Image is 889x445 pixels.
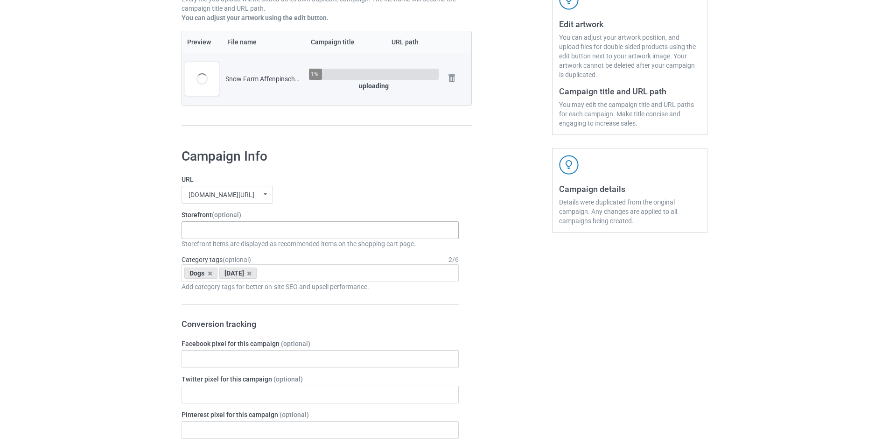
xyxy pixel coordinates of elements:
div: Storefront items are displayed as recommended items on the shopping cart page. [182,239,459,248]
b: You can adjust your artwork using the edit button. [182,14,329,21]
h3: Campaign details [559,184,700,194]
div: Details were duplicated from the original campaign. Any changes are applied to all campaigns bein... [559,198,700,226]
label: Twitter pixel for this campaign [182,374,459,384]
th: File name [222,31,306,53]
div: 2 / 6 [448,255,459,264]
label: Pinterest pixel for this campaign [182,410,459,419]
th: Preview [182,31,222,53]
div: You can adjust your artwork position, and upload files for double-sided products using the edit b... [559,33,700,79]
label: URL [182,175,459,184]
h1: Campaign Info [182,148,459,165]
span: (optional) [223,256,251,263]
span: (optional) [281,340,310,347]
th: URL path [386,31,442,53]
label: Facebook pixel for this campaign [182,339,459,348]
span: (optional) [280,411,309,418]
h3: Edit artwork [559,19,700,29]
div: Dogs [184,268,217,279]
div: [DATE] [219,268,257,279]
span: (optional) [273,375,303,383]
div: Snow Farm Affenpinscher.png [225,74,302,84]
div: You may edit the campaign title and URL paths for each campaign. Make title concise and engaging ... [559,100,700,128]
h3: Conversion tracking [182,318,459,329]
span: (optional) [212,211,241,219]
div: [DOMAIN_NAME][URL] [189,191,254,198]
th: Campaign title [306,31,386,53]
div: Add category tags for better on-site SEO and upsell performance. [182,282,459,291]
img: svg+xml;base64,PD94bWwgdmVyc2lvbj0iMS4wIiBlbmNvZGluZz0iVVRGLTgiPz4KPHN2ZyB3aWR0aD0iNDJweCIgaGVpZ2... [559,155,579,175]
div: 1% [311,71,319,77]
div: uploading [309,81,439,91]
img: svg+xml;base64,PD94bWwgdmVyc2lvbj0iMS4wIiBlbmNvZGluZz0iVVRGLTgiPz4KPHN2ZyB3aWR0aD0iMjhweCIgaGVpZ2... [445,71,458,85]
label: Category tags [182,255,251,264]
label: Storefront [182,210,459,219]
h3: Campaign title and URL path [559,86,700,97]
